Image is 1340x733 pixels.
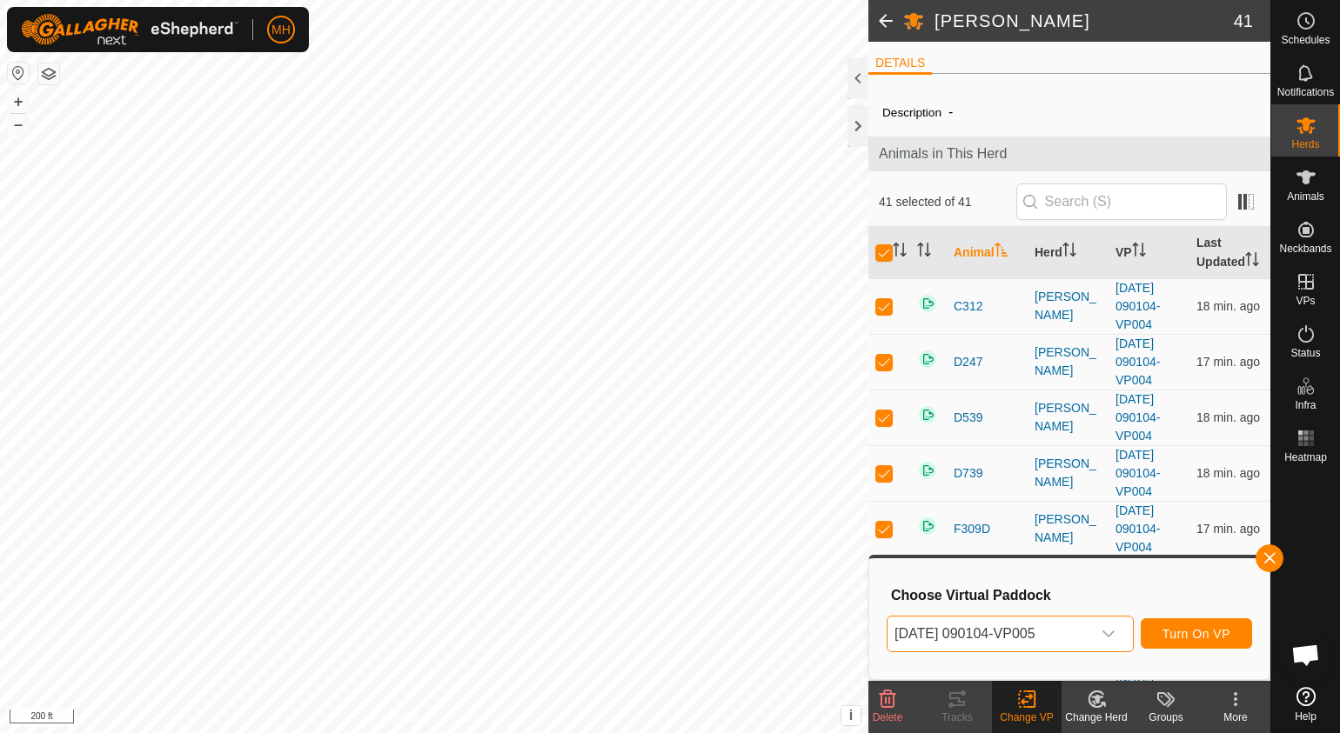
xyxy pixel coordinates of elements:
span: Infra [1295,400,1316,410]
span: Animals [1287,191,1324,202]
th: VP [1109,227,1189,279]
span: Oct 6, 2025, 7:17 AM [1196,466,1260,480]
span: F309D [954,520,990,538]
span: Oct 6, 2025, 7:17 AM [1196,522,1260,536]
div: Tracks [922,710,992,725]
div: [PERSON_NAME] [1035,288,1102,324]
span: Herds [1291,139,1319,150]
h3: Choose Virtual Paddock [891,587,1252,603]
label: Description [882,106,941,119]
div: [PERSON_NAME] [1035,455,1102,491]
span: Notifications [1277,87,1334,97]
button: i [841,706,861,725]
span: D539 [954,409,982,427]
button: Reset Map [8,63,29,83]
div: [PERSON_NAME] [1035,399,1102,436]
p-sorticon: Activate to sort [893,245,907,259]
p-sorticon: Activate to sort [1132,245,1146,259]
input: Search (S) [1016,183,1227,220]
span: i [849,708,853,723]
div: [PERSON_NAME] [1035,343,1102,380]
span: D739 [954,464,982,483]
span: Heatmap [1284,452,1327,463]
span: Oct 6, 2025, 7:17 AM [1196,299,1260,313]
span: D247 [954,353,982,371]
img: Gallagher Logo [21,14,238,45]
span: Oct 6, 2025, 7:17 AM [1196,410,1260,424]
span: Schedules [1281,35,1330,45]
span: Animals in This Herd [879,143,1260,164]
span: Help [1295,711,1317,722]
img: returning on [917,460,938,481]
div: Change Herd [1062,710,1131,725]
span: Status [1290,348,1320,358]
a: Help [1271,680,1340,729]
span: 41 selected of 41 [879,193,1016,211]
span: MH [271,21,291,39]
img: returning on [917,404,938,425]
img: returning on [917,349,938,370]
p-sorticon: Activate to sort [1245,255,1259,269]
a: Contact Us [452,710,503,726]
a: [DATE] 090104-VP004 [1116,392,1160,443]
span: - [941,97,960,126]
p-sorticon: Activate to sort [1062,245,1076,259]
div: [PERSON_NAME] [1035,510,1102,547]
img: returning on [917,516,938,536]
div: Groups [1131,710,1201,725]
li: DETAILS [868,54,932,75]
a: [DATE] 090104-VP004 [1116,281,1160,331]
a: [DATE] 090104-VP004 [1116,503,1160,554]
button: Turn On VP [1141,618,1252,649]
th: Animal [947,227,1028,279]
button: – [8,114,29,135]
button: + [8,91,29,112]
span: VPs [1296,296,1315,306]
span: 2025-09-29 090104-VP005 [888,616,1091,651]
span: Delete [873,711,903,723]
div: dropdown trigger [1091,616,1126,651]
span: Oct 6, 2025, 7:17 AM [1196,355,1260,369]
a: [DATE] 090104-VP004 [1116,448,1160,498]
span: 41 [1234,8,1253,34]
img: returning on [917,293,938,314]
div: Change VP [992,710,1062,725]
span: Turn On VP [1162,627,1230,641]
div: Open chat [1280,629,1332,681]
h2: [PERSON_NAME] [935,10,1234,31]
a: [DATE] 090104-VP004 [1116,337,1160,387]
span: C312 [954,297,982,316]
div: More [1201,710,1270,725]
p-sorticon: Activate to sort [917,245,931,259]
th: Herd [1028,227,1109,279]
span: Neckbands [1279,243,1331,254]
th: Last Updated [1189,227,1270,279]
button: Map Layers [38,63,59,84]
p-sorticon: Activate to sort [995,245,1008,259]
a: Privacy Policy [365,710,431,726]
